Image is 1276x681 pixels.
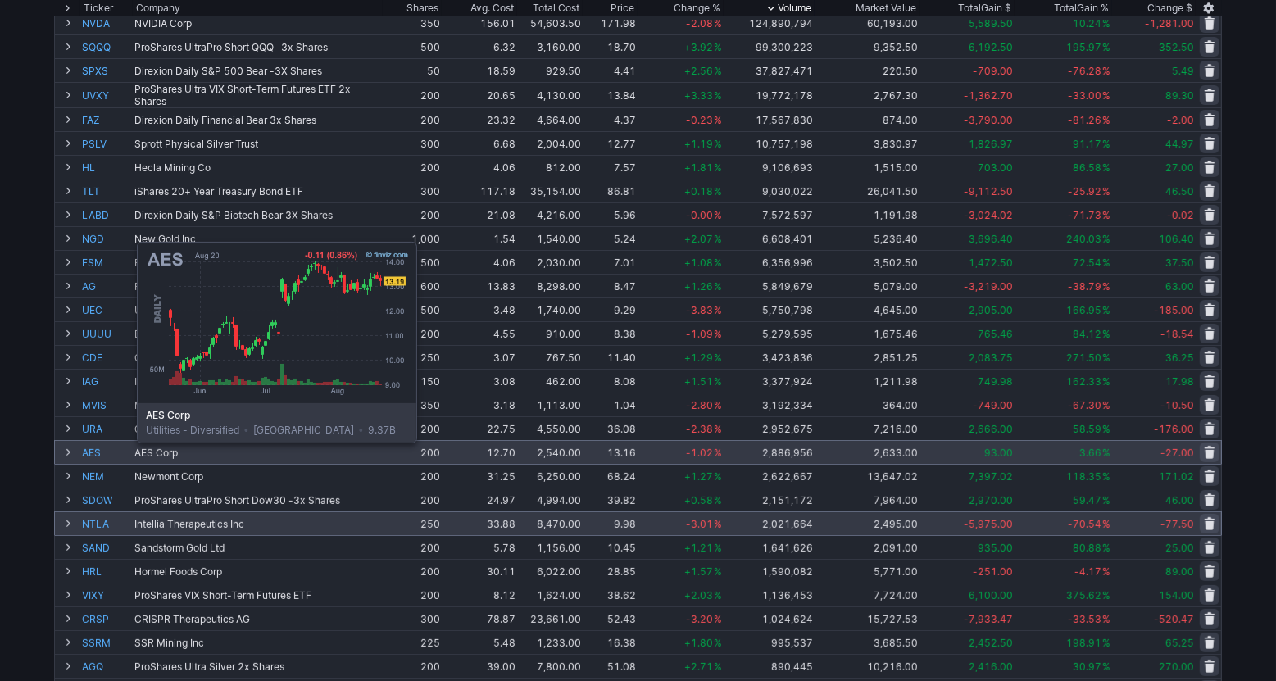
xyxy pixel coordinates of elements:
span: % [1102,209,1110,221]
td: 462.00 [517,369,583,393]
span: +1.26 [684,280,713,293]
a: AGQ [82,655,131,678]
span: +2.07 [684,233,713,245]
td: 31.25 [442,464,517,488]
a: SPXS [82,59,131,82]
span: % [714,233,722,245]
a: FAZ [82,108,131,131]
td: 4.41 [583,58,638,82]
span: % [1102,257,1110,269]
span: +1.29 [684,352,713,364]
span: • [242,424,251,436]
a: LABD [82,203,131,226]
a: UVXY [82,83,131,107]
span: 171.02 [1159,470,1194,483]
td: 5,849,679 [724,274,815,297]
div: Microvision Inc [134,399,381,411]
span: % [1102,114,1110,126]
span: 2,905.00 [969,304,1013,316]
span: -76.28 [1068,65,1101,77]
td: 124,890,794 [724,11,815,34]
span: % [1102,399,1110,411]
div: Uranium Energy Corp [134,304,381,316]
a: NEM [82,465,131,488]
td: 8.47 [583,274,638,297]
td: 13.83 [442,274,517,297]
a: CDE [82,346,131,369]
td: 39.82 [583,488,638,511]
td: 19,772,178 [724,82,815,107]
span: 166.95 [1066,304,1101,316]
td: 3.48 [442,297,517,321]
span: 1,826.97 [969,138,1013,150]
td: 1,675.46 [815,321,920,345]
span: -0.0016801309158043232 [686,209,713,221]
span: -0.02 [1167,209,1194,221]
span: % [1102,328,1110,340]
span: -176.00 [1154,423,1194,435]
td: 5.24 [583,226,638,250]
span: 352.50 [1159,41,1194,53]
span: -3,219.00 [964,280,1013,293]
td: 1,515.00 [815,155,920,179]
span: % [714,65,722,77]
span: 749.98 [978,375,1013,388]
span: -67.30 [1068,399,1101,411]
a: TLT [82,179,131,202]
div: Hecla Mining Co [134,161,381,174]
td: 7.01 [583,250,638,274]
div: ProShares UltraPro Short Dow30 -3x Shares [134,494,381,506]
td: 812.00 [517,155,583,179]
a: VIXY [82,583,131,606]
span: • [356,424,366,436]
span: +1.19 [684,138,713,150]
span: 2,666.00 [969,423,1013,435]
span: -2.00 [1167,114,1194,126]
span: % [714,375,722,388]
span: 89.30 [1165,89,1194,102]
span: +0.18 [684,185,713,197]
td: 1,000 [383,226,442,250]
span: 162.33 [1066,375,1101,388]
span: % [714,423,722,435]
td: 13.84 [583,82,638,107]
td: 220.50 [815,58,920,82]
td: 13.16 [583,440,638,464]
td: 12.77 [583,131,638,155]
span: -3.83 [686,304,713,316]
td: 23.32 [442,107,517,131]
span: % [714,304,722,316]
td: 9,352.50 [815,34,920,58]
td: 2,952,675 [724,416,815,440]
span: 46.00 [1165,494,1194,506]
div: ProShares UltraPro Short QQQ -3x Shares [134,41,381,53]
td: 929.50 [517,58,583,82]
span: 5,589.50 [969,17,1013,30]
span: 6,192.50 [969,41,1013,53]
td: 21.08 [442,202,517,226]
a: NTLA [82,512,131,535]
span: +3.33 [684,89,713,102]
span: -71.73 [1068,209,1101,221]
td: 171.98 [583,11,638,34]
td: 4,664.00 [517,107,583,131]
td: 4,216.00 [517,202,583,226]
td: 2,767.30 [815,82,920,107]
td: 13,647.02 [815,464,920,488]
span: 240.03 [1066,233,1101,245]
td: 1.04 [583,393,638,416]
td: 2,151,172 [724,488,815,511]
td: 8.08 [583,369,638,393]
td: 33.88 [442,511,517,535]
span: 1,472.50 [969,257,1013,269]
span: -33.00 [1068,89,1101,102]
span: -9,112.50 [964,185,1013,197]
span: -709.00 [973,65,1013,77]
span: -1.02 [686,447,713,459]
td: 2,633.00 [815,440,920,464]
b: AES Corp [146,408,408,423]
td: 3,160.00 [517,34,583,58]
div: Global X Uranium ETF [134,423,381,435]
td: 767.50 [517,345,583,369]
div: New Gold Inc [134,233,381,245]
